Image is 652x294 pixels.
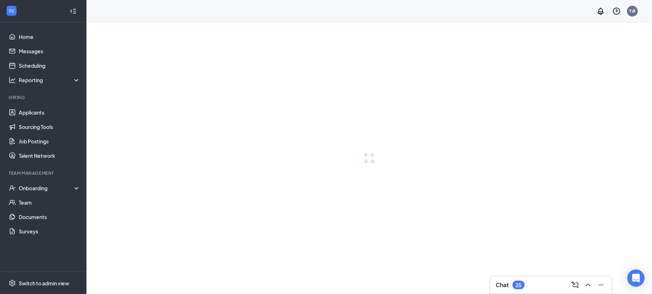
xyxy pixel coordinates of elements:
div: Reporting [19,76,81,84]
svg: WorkstreamLogo [8,7,15,14]
a: Sourcing Tools [19,120,80,134]
div: Onboarding [19,184,81,192]
svg: Notifications [597,7,605,15]
a: Scheduling [19,58,80,73]
svg: UserCheck [9,184,16,192]
a: Job Postings [19,134,80,148]
button: ComposeMessage [569,279,580,291]
h3: Chat [496,281,509,289]
svg: ComposeMessage [571,281,580,289]
div: Open Intercom Messenger [628,269,645,287]
svg: Collapse [70,8,77,15]
svg: Settings [9,280,16,287]
a: Home [19,30,80,44]
div: Hiring [9,94,79,101]
a: Messages [19,44,80,58]
div: Team Management [9,170,79,176]
a: Applicants [19,105,80,120]
svg: ChevronUp [584,281,593,289]
a: Surveys [19,224,80,239]
div: Y# [629,8,636,14]
div: Switch to admin view [19,280,69,287]
svg: Minimize [597,281,606,289]
button: ChevronUp [582,279,593,291]
a: Team [19,195,80,210]
div: 25 [516,282,522,288]
button: Minimize [595,279,606,291]
svg: QuestionInfo [612,7,621,15]
a: Documents [19,210,80,224]
svg: Analysis [9,76,16,84]
a: Talent Network [19,148,80,163]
